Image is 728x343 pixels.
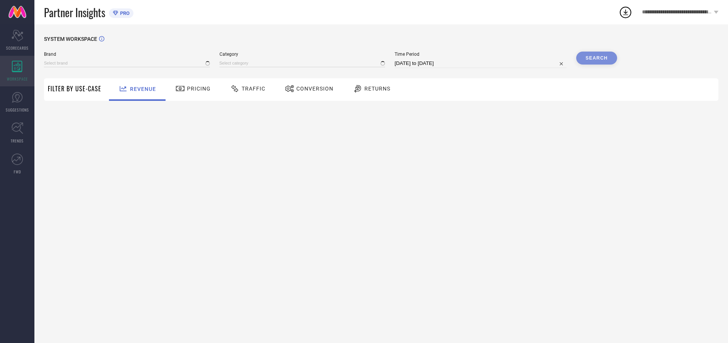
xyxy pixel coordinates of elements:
span: Partner Insights [44,5,105,20]
span: Returns [364,86,390,92]
span: Traffic [242,86,265,92]
span: TRENDS [11,138,24,144]
span: Brand [44,52,210,57]
input: Select brand [44,59,210,67]
input: Select time period [395,59,567,68]
span: Conversion [296,86,333,92]
span: SCORECARDS [6,45,29,51]
span: Pricing [187,86,211,92]
span: Revenue [130,86,156,92]
div: Open download list [619,5,632,19]
span: Category [219,52,385,57]
span: SUGGESTIONS [6,107,29,113]
span: PRO [118,10,130,16]
span: FWD [14,169,21,175]
span: SYSTEM WORKSPACE [44,36,97,42]
span: Time Period [395,52,567,57]
span: Filter By Use-Case [48,84,101,93]
input: Select category [219,59,385,67]
span: WORKSPACE [7,76,28,82]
